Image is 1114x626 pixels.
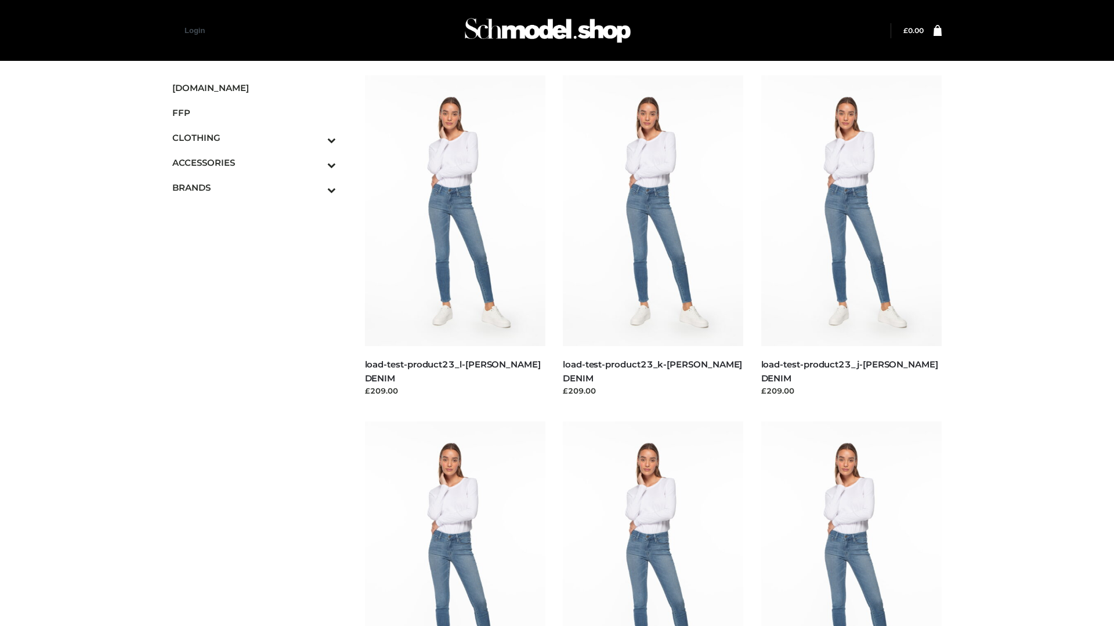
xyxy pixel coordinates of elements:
button: Toggle Submenu [295,175,336,200]
span: ACCESSORIES [172,156,336,169]
span: BRANDS [172,181,336,194]
button: Toggle Submenu [295,150,336,175]
a: load-test-product23_k-[PERSON_NAME] DENIM [563,359,742,383]
a: ACCESSORIESToggle Submenu [172,150,336,175]
bdi: 0.00 [903,26,924,35]
span: [DOMAIN_NAME] [172,81,336,94]
div: £209.00 [563,385,744,396]
a: load-test-product23_j-[PERSON_NAME] DENIM [761,359,938,383]
button: Toggle Submenu [295,125,336,150]
a: Login [185,26,205,35]
a: [DOMAIN_NAME] [172,75,336,100]
span: FFP [172,106,336,119]
a: £0.00 [903,26,924,35]
a: load-test-product23_l-[PERSON_NAME] DENIM [365,359,541,383]
span: CLOTHING [172,131,336,144]
div: £209.00 [761,385,942,396]
a: CLOTHINGToggle Submenu [172,125,336,150]
span: £ [903,26,908,35]
a: FFP [172,100,336,125]
img: Schmodel Admin 964 [461,8,635,53]
a: BRANDSToggle Submenu [172,175,336,200]
div: £209.00 [365,385,546,396]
